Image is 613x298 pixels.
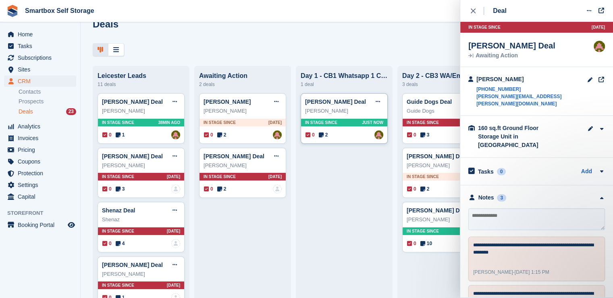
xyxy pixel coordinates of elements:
span: 0 [204,131,213,139]
a: [PERSON_NAME] [204,99,251,105]
div: Notes [478,193,494,202]
a: menu [4,219,76,231]
div: 3 deals [402,80,489,89]
img: stora-icon-8386f47178a22dfd0bd8f6a31ec36ba5ce8667c1dd55bd0f319d3a0aa187defe.svg [6,5,19,17]
div: Awaiting Action [199,72,286,80]
div: Leicester Leads [98,72,185,80]
span: In stage since [102,228,134,234]
img: Alex Selenitsas [171,130,180,139]
span: 2 [420,185,430,193]
a: Deals 23 [19,107,76,116]
span: In stage since [407,120,439,126]
a: deal-assignee-blank [171,185,180,193]
span: Capital [18,191,66,202]
span: 2 [217,185,226,193]
a: menu [4,168,76,179]
span: 3 [116,185,125,193]
div: Awaiting Action [468,53,555,59]
span: Pricing [18,144,66,155]
span: 0 [407,240,416,247]
span: 2 [319,131,328,139]
div: 160 sq.ft Ground Floor Storage Unit in [GEOGRAPHIC_DATA] [478,124,559,149]
span: [DATE] [268,174,282,180]
img: Alex Selenitsas [374,130,383,139]
span: Tasks [18,40,66,52]
span: 0 [407,185,416,193]
div: Deal [493,6,507,16]
h1: Deals [93,19,118,29]
a: Add [581,167,592,176]
a: menu [4,76,76,87]
a: [PHONE_NUMBER] [476,86,587,93]
a: menu [4,52,76,63]
span: Subscriptions [18,52,66,63]
a: [PERSON_NAME][EMAIL_ADDRESS][PERSON_NAME][DOMAIN_NAME] [476,93,587,107]
div: 2 deals [199,80,286,89]
span: In stage since [407,228,439,234]
div: Day 1 - CB1 Whatsapp 1 CB2 [301,72,388,80]
span: [DATE] [268,120,282,126]
a: menu [4,64,76,75]
div: - [473,269,549,276]
span: [DATE] 1:15 PM [515,269,549,275]
a: [PERSON_NAME] Deal [204,153,264,159]
span: In stage since [305,120,337,126]
div: 1 deal [301,80,388,89]
div: [PERSON_NAME] [204,107,282,115]
span: In stage since [468,24,501,30]
div: [PERSON_NAME] [305,107,383,115]
a: [PERSON_NAME] Deal [407,207,468,214]
span: [DATE] [592,24,605,30]
span: Storefront [7,209,80,217]
span: 10 [420,240,432,247]
a: deal-assignee-blank [171,239,180,248]
div: [PERSON_NAME] [204,162,282,170]
span: Prospects [19,98,44,105]
span: 0 [102,185,112,193]
img: Alex Selenitsas [273,130,282,139]
span: [DATE] [167,174,180,180]
a: [PERSON_NAME] Deal [305,99,366,105]
img: Alex Selenitsas [594,41,605,52]
div: 0 [497,168,506,175]
a: [PERSON_NAME] Deal [102,262,163,268]
a: Preview store [66,220,76,230]
span: [PERSON_NAME] [473,269,513,275]
div: [PERSON_NAME] [102,270,180,278]
span: Analytics [18,121,66,132]
span: 1 [116,131,125,139]
a: menu [4,144,76,155]
span: Booking Portal [18,219,66,231]
span: Home [18,29,66,40]
div: Shenaz [102,216,180,224]
img: deal-assignee-blank [273,185,282,193]
span: Coupons [18,156,66,167]
a: [PERSON_NAME] Deal [102,153,163,159]
span: Sites [18,64,66,75]
span: 0 [102,131,112,139]
a: Guide Dogs Deal [407,99,452,105]
span: Just now [362,120,383,126]
a: menu [4,121,76,132]
span: 2 [217,131,226,139]
span: [DATE] [167,282,180,288]
a: menu [4,29,76,40]
a: menu [4,156,76,167]
span: 38MIN AGO [158,120,180,126]
div: Guide Dogs [407,107,485,115]
span: Settings [18,179,66,191]
div: 3 [497,194,506,201]
div: [PERSON_NAME] [476,75,587,84]
h2: Tasks [478,168,494,175]
span: 0 [407,131,416,139]
span: In stage since [204,120,236,126]
a: Contacts [19,88,76,96]
div: [PERSON_NAME] [102,162,180,170]
span: Invoices [18,132,66,144]
span: [DATE] [167,228,180,234]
